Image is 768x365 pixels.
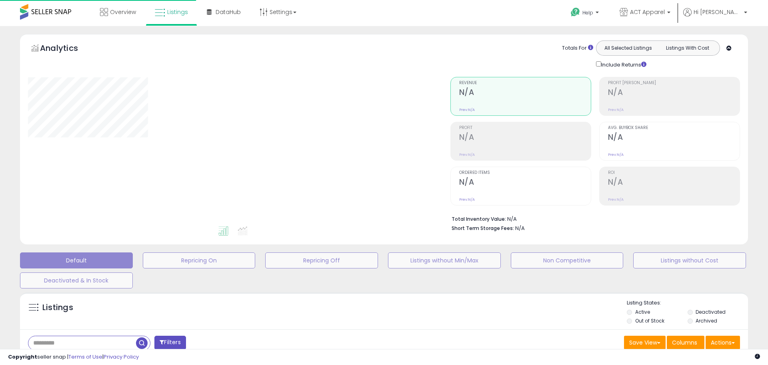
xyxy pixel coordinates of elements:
b: Total Inventory Value: [452,216,506,222]
small: Prev: N/A [459,107,475,112]
button: Deactivated & In Stock [20,272,133,288]
span: Profit [459,126,591,130]
button: Repricing Off [265,252,378,268]
h2: N/A [459,88,591,99]
h2: N/A [608,88,740,99]
span: Profit [PERSON_NAME] [608,81,740,85]
small: Prev: N/A [608,152,624,157]
a: Help [564,1,607,26]
button: Repricing On [143,252,256,268]
span: Revenue [459,81,591,85]
span: Avg. Buybox Share [608,126,740,130]
button: Listings without Cost [633,252,746,268]
span: ACT Apparel [630,8,665,16]
small: Prev: N/A [608,197,624,202]
a: Hi [PERSON_NAME] [683,8,747,26]
span: Help [582,9,593,16]
span: Overview [110,8,136,16]
span: N/A [515,224,525,232]
span: ROI [608,171,740,175]
span: Hi [PERSON_NAME] [694,8,742,16]
small: Prev: N/A [459,152,475,157]
h5: Analytics [40,42,94,56]
small: Prev: N/A [608,107,624,112]
div: Include Returns [590,60,656,69]
li: N/A [452,214,734,223]
h2: N/A [459,133,591,143]
strong: Copyright [8,353,37,361]
h2: N/A [608,177,740,188]
div: seller snap | | [8,353,139,361]
button: Listings without Min/Max [388,252,501,268]
span: DataHub [216,8,241,16]
button: All Selected Listings [598,43,658,53]
h2: N/A [608,133,740,143]
small: Prev: N/A [459,197,475,202]
button: Listings With Cost [658,43,717,53]
i: Get Help [570,7,580,17]
button: Non Competitive [511,252,624,268]
h2: N/A [459,177,591,188]
span: Ordered Items [459,171,591,175]
button: Default [20,252,133,268]
div: Totals For [562,44,593,52]
b: Short Term Storage Fees: [452,225,514,232]
span: Listings [167,8,188,16]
